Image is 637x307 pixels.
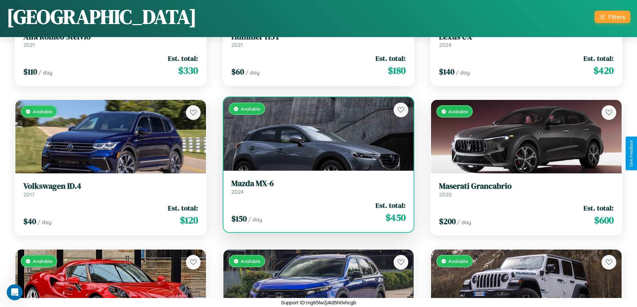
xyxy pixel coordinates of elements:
span: / day [248,216,262,223]
span: Est. total: [168,53,198,63]
h3: Mazda MX-6 [231,179,406,188]
span: Est. total: [168,203,198,213]
span: $ 330 [178,64,198,77]
div: Filters [608,13,625,20]
span: 2021 [23,41,35,48]
span: $ 120 [180,213,198,227]
span: Available [241,258,260,264]
span: Available [448,258,468,264]
span: 2021 [231,41,243,48]
span: $ 200 [439,216,456,227]
span: 2024 [439,41,451,48]
span: Est. total: [583,203,614,213]
span: $ 150 [231,213,247,224]
span: $ 110 [23,66,37,77]
span: $ 180 [388,64,406,77]
h3: Volkswagen ID.4 [23,181,198,191]
span: Est. total: [583,53,614,63]
span: / day [38,69,52,76]
h3: Maserati Grancabrio [439,181,614,191]
a: Volkswagen ID.42017 [23,181,198,198]
p: Support ID: mg65lw2j4td5h0vhcgb [281,298,356,307]
span: Est. total: [376,200,406,210]
span: 2024 [231,188,244,195]
a: Lexus UX2024 [439,32,614,48]
span: $ 40 [23,216,36,227]
span: 2017 [23,191,34,198]
span: Est. total: [376,53,406,63]
a: Hummer H3T2021 [231,32,406,48]
span: / day [245,69,259,76]
span: Available [448,109,468,114]
span: $ 60 [231,66,244,77]
h1: [GEOGRAPHIC_DATA] [7,3,197,30]
span: / day [37,219,51,225]
button: Filters [595,11,630,23]
span: Available [33,258,52,264]
span: / day [457,219,471,225]
a: Alfa Romeo Stelvio2021 [23,32,198,48]
span: $ 420 [594,64,614,77]
span: $ 600 [594,213,614,227]
span: 2020 [439,191,452,198]
span: / day [456,69,470,76]
span: Available [241,106,260,112]
span: $ 450 [386,211,406,224]
span: Available [33,109,52,114]
div: Give Feedback [629,140,634,167]
a: Maserati Grancabrio2020 [439,181,614,198]
a: Mazda MX-62024 [231,179,406,195]
span: $ 140 [439,66,454,77]
iframe: Intercom live chat [7,284,23,300]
